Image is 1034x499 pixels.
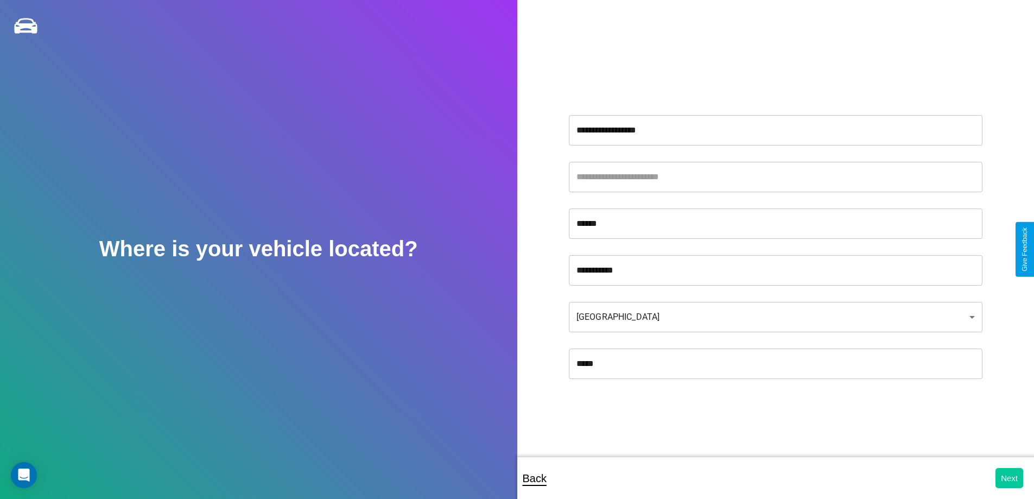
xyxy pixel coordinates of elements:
[99,237,418,261] h2: Where is your vehicle located?
[995,468,1023,488] button: Next
[523,469,547,488] p: Back
[569,302,982,332] div: [GEOGRAPHIC_DATA]
[11,462,37,488] div: Open Intercom Messenger
[1021,228,1029,271] div: Give Feedback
